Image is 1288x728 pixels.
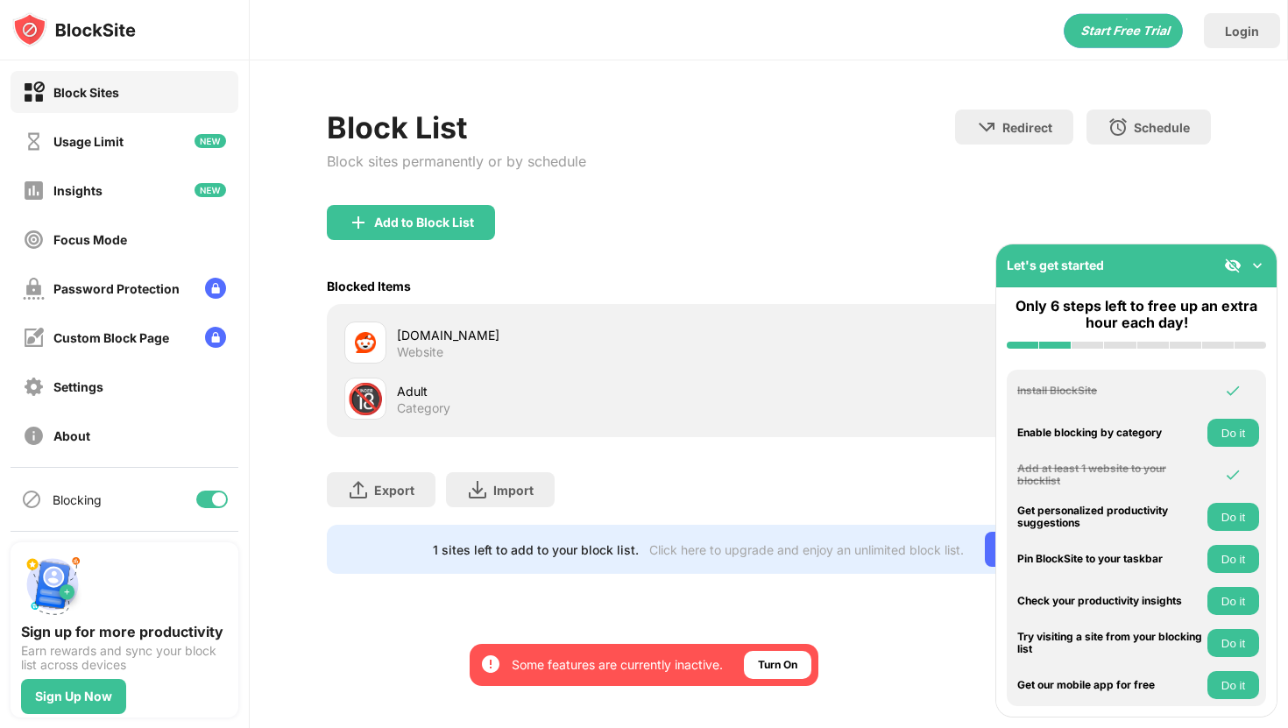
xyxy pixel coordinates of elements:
button: Do it [1207,671,1259,699]
div: animation [1064,13,1183,48]
button: Do it [1207,629,1259,657]
div: Blocked Items [327,279,411,293]
div: Try visiting a site from your blocking list [1017,631,1203,656]
div: Website [397,344,443,360]
div: Go Unlimited [985,532,1105,567]
img: lock-menu.svg [205,327,226,348]
img: error-circle-white.svg [480,654,501,675]
img: omni-setup-toggle.svg [1249,257,1266,274]
div: Only 6 steps left to free up an extra hour each day! [1007,298,1266,331]
img: push-signup.svg [21,553,84,616]
div: Blocking [53,492,102,507]
button: Do it [1207,545,1259,573]
div: Usage Limit [53,134,124,149]
div: Block List [327,110,586,145]
div: Add at least 1 website to your blocklist [1017,463,1203,488]
img: new-icon.svg [195,183,226,197]
img: block-on.svg [23,81,45,103]
div: Some features are currently inactive. [512,656,723,674]
img: omni-check.svg [1224,382,1242,399]
div: About [53,428,90,443]
img: new-icon.svg [195,134,226,148]
div: Sign up for more productivity [21,623,228,640]
div: Enable blocking by category [1017,427,1203,439]
div: Schedule [1134,120,1190,135]
img: eye-not-visible.svg [1224,257,1242,274]
div: Earn rewards and sync your block list across devices [21,644,228,672]
button: Do it [1207,503,1259,531]
div: [DOMAIN_NAME] [397,326,768,344]
div: Sign Up Now [35,689,112,703]
img: logo-blocksite.svg [12,12,136,47]
img: insights-off.svg [23,180,45,201]
img: lock-menu.svg [205,278,226,299]
div: Block sites permanently or by schedule [327,152,586,170]
div: Insights [53,183,103,198]
div: Adult [397,382,768,400]
div: Get personalized productivity suggestions [1017,505,1203,530]
div: Get our mobile app for free [1017,679,1203,691]
img: blocking-icon.svg [21,489,42,510]
div: Import [493,483,534,498]
button: Do it [1207,587,1259,615]
div: Settings [53,379,103,394]
div: Focus Mode [53,232,127,247]
div: Turn On [758,656,797,674]
div: Click here to upgrade and enjoy an unlimited block list. [649,542,964,557]
div: Password Protection [53,281,180,296]
div: Category [397,400,450,416]
div: Install BlockSite [1017,385,1203,397]
div: Let's get started [1007,258,1104,272]
img: focus-off.svg [23,229,45,251]
div: Custom Block Page [53,330,169,345]
div: Block Sites [53,85,119,100]
button: Do it [1207,419,1259,447]
img: omni-check.svg [1224,466,1242,484]
div: 🔞 [347,381,384,417]
img: about-off.svg [23,425,45,447]
img: time-usage-off.svg [23,131,45,152]
div: Pin BlockSite to your taskbar [1017,553,1203,565]
div: Redirect [1002,120,1052,135]
div: Export [374,483,414,498]
div: Add to Block List [374,216,474,230]
img: customize-block-page-off.svg [23,327,45,349]
img: password-protection-off.svg [23,278,45,300]
img: favicons [355,332,376,353]
div: Login [1225,24,1259,39]
img: settings-off.svg [23,376,45,398]
div: 1 sites left to add to your block list. [433,542,639,557]
div: Check your productivity insights [1017,595,1203,607]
